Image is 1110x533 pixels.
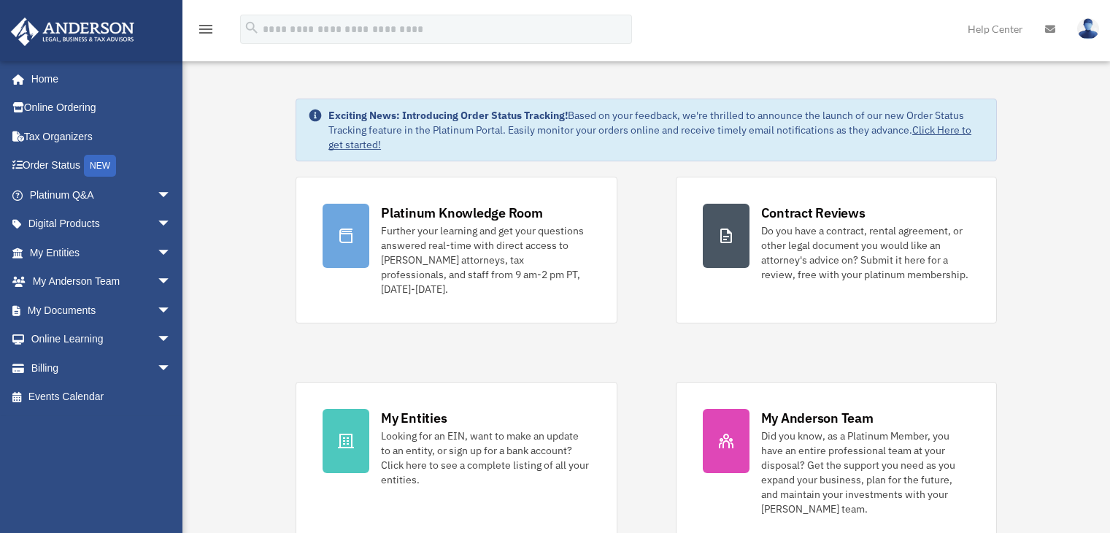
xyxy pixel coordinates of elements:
a: My Documentsarrow_drop_down [10,296,193,325]
div: Did you know, as a Platinum Member, you have an entire professional team at your disposal? Get th... [761,429,970,516]
div: Looking for an EIN, want to make an update to an entity, or sign up for a bank account? Click her... [381,429,590,487]
a: Online Learningarrow_drop_down [10,325,193,354]
div: My Anderson Team [761,409,874,427]
div: Do you have a contract, rental agreement, or other legal document you would like an attorney's ad... [761,223,970,282]
span: arrow_drop_down [157,296,186,326]
span: arrow_drop_down [157,267,186,297]
a: Order StatusNEW [10,151,193,181]
div: My Entities [381,409,447,427]
div: Platinum Knowledge Room [381,204,543,222]
a: Platinum Q&Aarrow_drop_down [10,180,193,210]
a: Contract Reviews Do you have a contract, rental agreement, or other legal document you would like... [676,177,997,323]
a: My Anderson Teamarrow_drop_down [10,267,193,296]
a: Billingarrow_drop_down [10,353,193,383]
img: Anderson Advisors Platinum Portal [7,18,139,46]
a: Home [10,64,186,93]
span: arrow_drop_down [157,180,186,210]
i: search [244,20,260,36]
strong: Exciting News: Introducing Order Status Tracking! [328,109,568,122]
div: Contract Reviews [761,204,866,222]
div: NEW [84,155,116,177]
a: My Entitiesarrow_drop_down [10,238,193,267]
a: Events Calendar [10,383,193,412]
span: arrow_drop_down [157,325,186,355]
div: Based on your feedback, we're thrilled to announce the launch of our new Order Status Tracking fe... [328,108,984,152]
span: arrow_drop_down [157,210,186,239]
a: Digital Productsarrow_drop_down [10,210,193,239]
a: menu [197,26,215,38]
span: arrow_drop_down [157,238,186,268]
a: Tax Organizers [10,122,193,151]
a: Online Ordering [10,93,193,123]
img: User Pic [1077,18,1099,39]
div: Further your learning and get your questions answered real-time with direct access to [PERSON_NAM... [381,223,590,296]
span: arrow_drop_down [157,353,186,383]
a: Click Here to get started! [328,123,971,151]
a: Platinum Knowledge Room Further your learning and get your questions answered real-time with dire... [296,177,617,323]
i: menu [197,20,215,38]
